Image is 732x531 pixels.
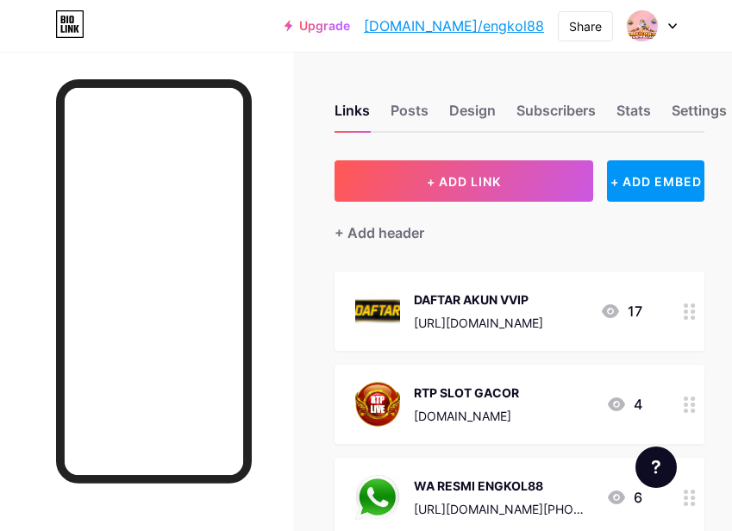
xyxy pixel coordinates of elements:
div: Design [449,100,496,131]
div: 4 [606,394,642,415]
div: + Add header [335,222,424,243]
div: Share [569,17,602,35]
div: WA RESMI ENGKOL88 [414,477,592,495]
img: DAFTAR AKUN VVIP [355,289,400,334]
div: 17 [600,301,642,322]
img: WA RESMI ENGKOL88 [355,475,400,520]
a: Upgrade [285,19,350,33]
div: RTP SLOT GACOR [414,384,519,402]
div: Subscribers [516,100,596,131]
div: Links [335,100,370,131]
div: Posts [391,100,429,131]
div: [URL][DOMAIN_NAME] [414,314,543,332]
img: engkol 88 [626,9,659,42]
span: + ADD LINK [427,174,501,189]
div: Settings [672,100,727,131]
a: [DOMAIN_NAME]/engkol88 [364,16,544,36]
div: [URL][DOMAIN_NAME][PHONE_NUMBER] [414,500,592,518]
div: 6 [606,487,642,508]
div: + ADD EMBED [607,160,704,202]
div: [DOMAIN_NAME] [414,407,519,425]
div: Stats [616,100,651,131]
button: + ADD LINK [335,160,594,202]
div: DAFTAR AKUN VVIP [414,290,543,309]
img: RTP SLOT GACOR [355,382,400,427]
